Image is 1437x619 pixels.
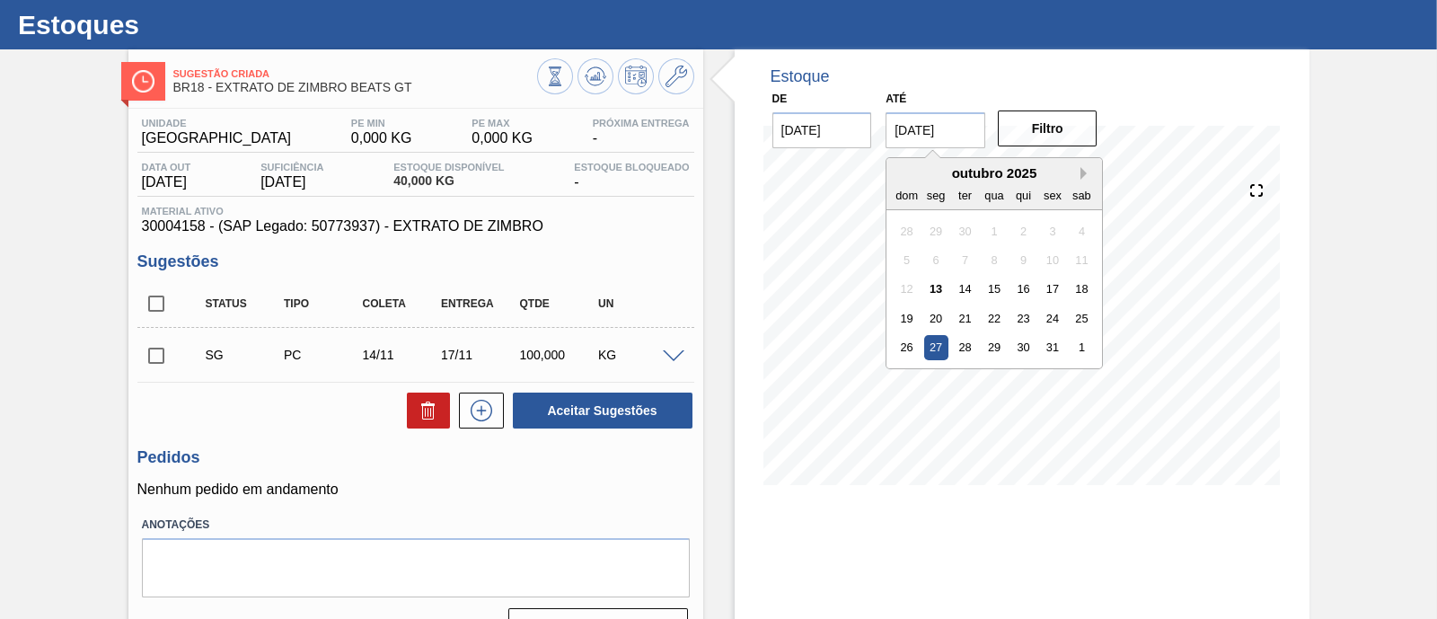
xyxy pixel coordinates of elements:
span: Estoque Bloqueado [574,162,689,172]
div: Choose sábado, 25 de outubro de 2025 [1070,306,1094,331]
div: Choose terça-feira, 14 de outubro de 2025 [953,277,977,301]
div: Qtde [516,297,602,310]
div: Excluir Sugestões [398,393,450,429]
div: Not available terça-feira, 30 de setembro de 2025 [953,218,977,243]
button: Visão Geral dos Estoques [537,58,573,94]
div: Choose quarta-feira, 15 de outubro de 2025 [983,277,1007,301]
div: Coleta [358,297,445,310]
span: 0,000 KG [472,130,533,146]
div: Sugestão Criada [201,348,287,362]
span: 40,000 KG [393,174,504,188]
span: Unidade [142,118,292,128]
input: dd/mm/yyyy [772,112,872,148]
button: Ir ao Master Data / Geral [658,58,694,94]
div: Aceitar Sugestões [504,391,694,430]
label: Até [886,93,906,105]
div: Choose quinta-feira, 16 de outubro de 2025 [1011,277,1036,301]
div: Choose terça-feira, 21 de outubro de 2025 [953,306,977,331]
span: BR18 - EXTRATO DE ZIMBRO BEATS GT [173,81,537,94]
div: 14/11/2025 [358,348,445,362]
span: Sugestão Criada [173,68,537,79]
input: dd/mm/yyyy [886,112,985,148]
div: sab [1070,182,1094,207]
div: Choose segunda-feira, 27 de outubro de 2025 [924,335,948,359]
div: Choose quarta-feira, 22 de outubro de 2025 [983,306,1007,331]
div: Status [201,297,287,310]
div: UN [594,297,680,310]
div: seg [924,182,948,207]
button: Programar Estoque [618,58,654,94]
div: - [588,118,694,146]
div: Choose sábado, 1 de novembro de 2025 [1070,335,1094,359]
div: Estoque [771,67,830,86]
div: Choose terça-feira, 28 de outubro de 2025 [953,335,977,359]
span: [DATE] [260,174,323,190]
button: Atualizar Gráfico [577,58,613,94]
div: Not available terça-feira, 7 de outubro de 2025 [953,248,977,272]
div: ter [953,182,977,207]
div: sex [1041,182,1065,207]
span: Suficiência [260,162,323,172]
div: Not available sexta-feira, 10 de outubro de 2025 [1041,248,1065,272]
div: qua [983,182,1007,207]
div: Choose domingo, 26 de outubro de 2025 [895,335,919,359]
h3: Pedidos [137,448,694,467]
div: Choose sexta-feira, 24 de outubro de 2025 [1041,306,1065,331]
div: Not available segunda-feira, 29 de setembro de 2025 [924,218,948,243]
h1: Estoques [18,14,337,35]
div: Entrega [436,297,523,310]
span: Material ativo [142,206,690,217]
div: outubro 2025 [886,165,1102,181]
span: [DATE] [142,174,191,190]
div: Not available domingo, 12 de outubro de 2025 [895,277,919,301]
span: 30004158 - (SAP Legado: 50773937) - EXTRATO DE ZIMBRO [142,218,690,234]
span: Data out [142,162,191,172]
div: Not available domingo, 28 de setembro de 2025 [895,218,919,243]
div: dom [895,182,919,207]
div: Not available sexta-feira, 3 de outubro de 2025 [1041,218,1065,243]
div: Choose segunda-feira, 20 de outubro de 2025 [924,306,948,331]
div: KG [594,348,680,362]
div: Choose quinta-feira, 23 de outubro de 2025 [1011,306,1036,331]
div: Choose segunda-feira, 13 de outubro de 2025 [924,277,948,301]
div: Choose quinta-feira, 30 de outubro de 2025 [1011,335,1036,359]
button: Filtro [998,111,1098,146]
label: Anotações [142,512,690,538]
div: Not available sábado, 4 de outubro de 2025 [1070,218,1094,243]
div: Choose quarta-feira, 29 de outubro de 2025 [983,335,1007,359]
div: - [569,162,693,190]
p: Nenhum pedido em andamento [137,482,694,498]
div: Choose sábado, 18 de outubro de 2025 [1070,277,1094,301]
span: PE MIN [351,118,412,128]
div: Not available quarta-feira, 1 de outubro de 2025 [983,218,1007,243]
div: Tipo [279,297,366,310]
span: Próxima Entrega [593,118,690,128]
div: Pedido de Compra [279,348,366,362]
div: Not available segunda-feira, 6 de outubro de 2025 [924,248,948,272]
div: Not available quarta-feira, 8 de outubro de 2025 [983,248,1007,272]
span: [GEOGRAPHIC_DATA] [142,130,292,146]
div: Not available quinta-feira, 9 de outubro de 2025 [1011,248,1036,272]
button: Next Month [1080,167,1093,180]
div: Not available domingo, 5 de outubro de 2025 [895,248,919,272]
div: Choose sexta-feira, 31 de outubro de 2025 [1041,335,1065,359]
div: 17/11/2025 [436,348,523,362]
div: Choose domingo, 19 de outubro de 2025 [895,306,919,331]
img: Ícone [132,70,154,93]
div: Not available sábado, 11 de outubro de 2025 [1070,248,1094,272]
button: Aceitar Sugestões [513,393,692,429]
div: Choose sexta-feira, 17 de outubro de 2025 [1041,277,1065,301]
label: De [772,93,788,105]
h3: Sugestões [137,252,694,271]
div: Nova sugestão [450,393,504,429]
div: month 2025-10 [893,217,1097,362]
div: qui [1011,182,1036,207]
span: 0,000 KG [351,130,412,146]
span: PE MAX [472,118,533,128]
span: Estoque Disponível [393,162,504,172]
div: Not available quinta-feira, 2 de outubro de 2025 [1011,218,1036,243]
div: 100,000 [516,348,602,362]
